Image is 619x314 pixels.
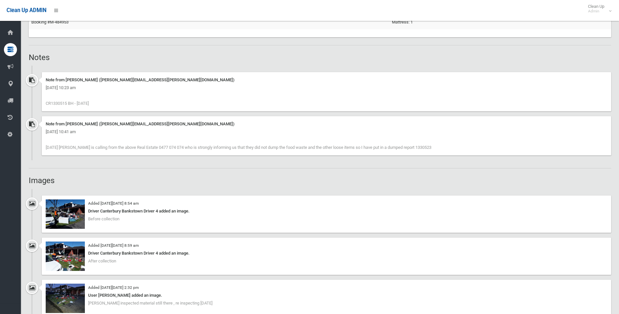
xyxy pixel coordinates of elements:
span: Clean Up [585,4,611,14]
h2: Notes [29,53,611,62]
div: [DATE] 10:41 am [46,128,607,136]
img: 2025-09-2308.59.288182364508948647423.jpg [46,242,85,271]
div: User [PERSON_NAME] added an image. [46,291,607,299]
a: Booking #M-484953 [31,20,69,24]
img: 2025-09-2308.54.027165856318828710436.jpg [46,199,85,229]
span: After collection [88,259,116,263]
div: Driver Canterbury Bankstown Driver 4 added an image. [46,207,607,215]
td: Mattress: 1 [389,15,611,29]
span: [PERSON_NAME] inspected material still there , re inspecting [DATE] [88,301,212,306]
small: Added [DATE][DATE] 8:54 am [88,201,139,206]
small: Admin [588,9,604,14]
div: [DATE] 10:23 am [46,84,607,92]
span: CR1330515 BH - [DATE] [46,101,89,106]
div: Note from [PERSON_NAME] ([PERSON_NAME][EMAIL_ADDRESS][PERSON_NAME][DOMAIN_NAME]) [46,120,607,128]
h2: Images [29,176,611,185]
span: Clean Up ADMIN [7,7,46,13]
small: Added [DATE][DATE] 2:32 pm [88,285,139,290]
span: Before collection [88,216,119,221]
div: Note from [PERSON_NAME] ([PERSON_NAME][EMAIL_ADDRESS][PERSON_NAME][DOMAIN_NAME]) [46,76,607,84]
img: 9ae6de68-149d-4b53-a4d1-f2d3b0a0d207.jpg [46,284,85,313]
small: Added [DATE][DATE] 8:59 am [88,243,139,248]
span: [DATE] [PERSON_NAME] is calling from the above Real Estate 0477 074 074 who is strongly informing... [46,145,431,150]
div: Driver Canterbury Bankstown Driver 4 added an image. [46,249,607,257]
